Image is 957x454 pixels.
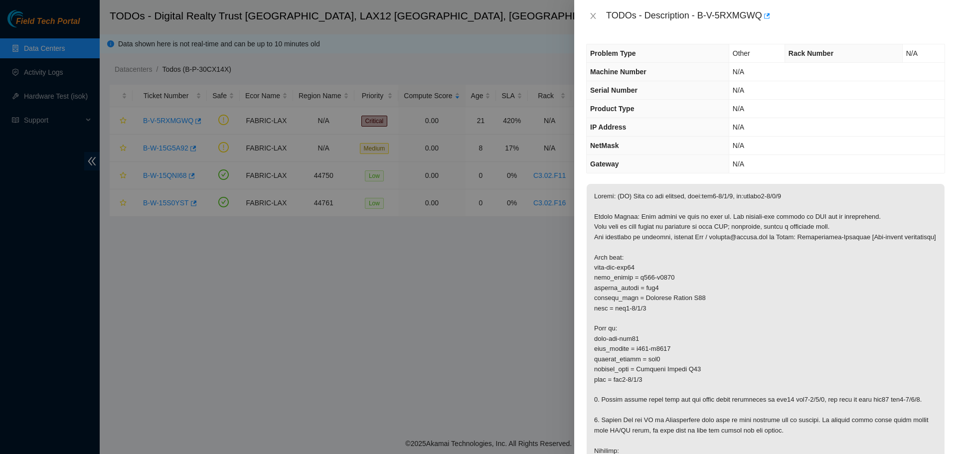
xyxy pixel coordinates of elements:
span: N/A [733,142,744,150]
span: N/A [733,160,744,168]
span: Serial Number [590,86,638,94]
span: N/A [733,86,744,94]
span: NetMask [590,142,619,150]
span: N/A [906,49,918,57]
div: TODOs - Description - B-V-5RXMGWQ [606,8,945,24]
span: Product Type [590,105,634,113]
span: Problem Type [590,49,636,57]
span: IP Address [590,123,626,131]
span: close [589,12,597,20]
span: Other [733,49,750,57]
span: N/A [733,105,744,113]
span: Gateway [590,160,619,168]
span: Rack Number [789,49,833,57]
span: N/A [733,68,744,76]
button: Close [586,11,600,21]
span: Machine Number [590,68,646,76]
span: N/A [733,123,744,131]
